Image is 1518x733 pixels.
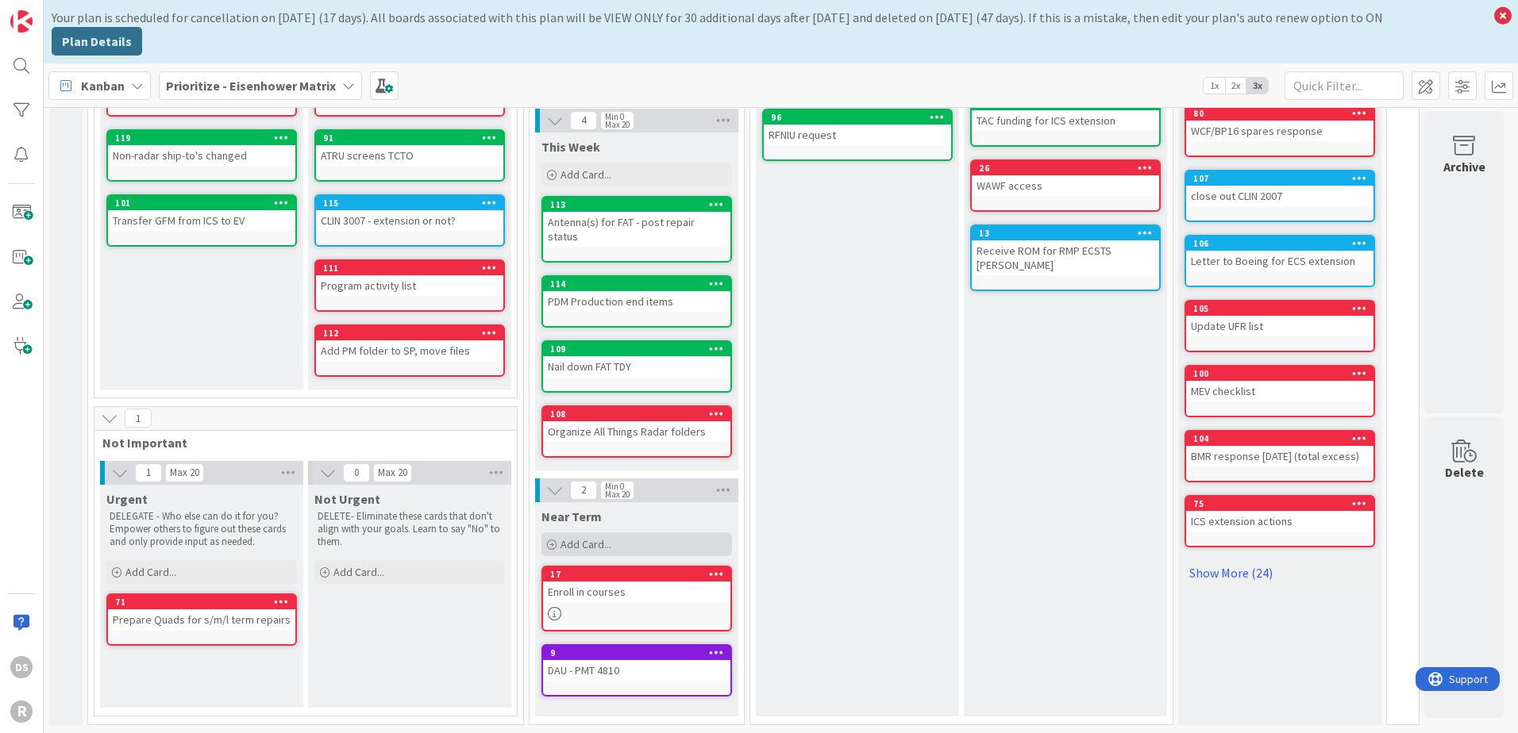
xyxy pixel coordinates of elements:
div: 26 [972,161,1159,175]
div: 101 [115,198,295,209]
div: 119Non-radar ship-to's changed [108,131,295,166]
span: Near Term [541,508,602,524]
span: Add Card... [333,565,384,579]
div: MEV checklist [1186,381,1374,401]
div: 75 [1193,498,1374,509]
span: 1 [135,463,162,482]
div: Max 20 [170,469,199,477]
div: CLIN 3007 - extension or not? [316,210,503,231]
span: 3x [1246,78,1268,94]
div: 75ICS extension actions [1186,497,1374,532]
a: 80WCF/BP16 spares response [1185,105,1375,157]
div: 111 [316,261,503,275]
div: PDM Production end items [543,291,730,312]
div: 96RFNIU request [764,110,951,145]
a: 114PDM Production end items [541,275,732,328]
div: 115CLIN 3007 - extension or not? [316,196,503,231]
a: 17Enroll in courses [541,566,732,631]
span: Urgent [106,491,148,507]
div: WCF/BP16 spares response [1186,121,1374,141]
div: Antenna(s) for FAT - post repair status [543,212,730,247]
a: 100MEV checklist [1185,365,1375,417]
div: 96 [764,110,951,125]
span: Add Card... [125,565,176,579]
div: Your plan is scheduled for cancellation on [DATE] (17 days). All boards associated with this plan... [52,8,1486,27]
div: 26 [979,163,1159,174]
div: 9 [550,647,730,658]
p: DELETE- Eliminate these cards that don't align with your goals. Learn to say "No" to them. [318,510,502,549]
div: 9 [543,646,730,660]
div: 17 [543,567,730,581]
a: 26WAWF access [970,159,1161,212]
div: 71 [115,597,295,608]
div: 109 [543,342,730,356]
div: 104 [1186,432,1374,446]
div: 80 [1193,108,1374,119]
div: 105 [1193,303,1374,314]
div: 17 [550,569,730,580]
a: 91ATRU screens TCTO [314,129,505,182]
span: This Week [541,139,600,155]
div: 105Update UFR list [1186,301,1374,336]
div: 113 [550,199,730,210]
div: 26WAWF access [972,161,1159,196]
div: 101 [108,196,295,210]
a: 96RFNIU request [762,109,953,161]
div: 71Prepare Quads for s/m/l term repairs [108,595,295,630]
div: 112Add PM folder to SP, move files [316,326,503,361]
div: Prepare Quads for s/m/l term repairs [108,609,295,630]
a: 112Add PM folder to SP, move files [314,324,505,377]
div: Min 0 [605,482,624,490]
span: Not Urgent [314,491,380,507]
a: 119Non-radar ship-to's changed [106,129,297,182]
div: WAWF access [972,175,1159,196]
div: 114 [550,278,730,290]
div: 119 [108,131,295,145]
div: 80 [1186,106,1374,121]
div: 104BMR response [DATE] (total excess) [1186,432,1374,466]
div: 114PDM Production end items [543,277,730,312]
div: Nail down FAT TDY [543,356,730,377]
a: 9DAU - PMT 4810 [541,644,732,697]
a: 82TAC funding for ICS extension [970,94,1161,147]
div: Enroll in courses [543,581,730,602]
div: 112 [323,328,503,339]
div: 109Nail down FAT TDY [543,342,730,377]
div: 104 [1193,433,1374,444]
div: 107 [1186,171,1374,186]
div: Archive [1443,157,1485,176]
b: Prioritize - Eisenhower Matrix [166,78,336,94]
a: 75ICS extension actions [1185,495,1375,547]
div: 80WCF/BP16 spares response [1186,106,1374,141]
a: 105Update UFR list [1185,300,1375,352]
div: 106Letter to Boeing for ECS extension [1186,236,1374,271]
div: Min 0 [605,113,624,121]
span: 4 [570,111,597,130]
div: 111 [323,263,503,274]
div: Non-radar ship-to's changed [108,145,295,166]
span: Support [33,2,72,21]
div: 17Enroll in courses [543,567,730,602]
a: 111Program activity list [314,259,505,312]
div: 113 [543,198,730,212]
div: 108 [550,409,730,420]
div: ICS extension actions [1186,511,1374,532]
a: 109Nail down FAT TDY [541,340,732,393]
div: 108 [543,407,730,421]
div: TAC funding for ICS extension [972,110,1159,131]
div: 91 [323,132,503,144]
div: 100 [1193,368,1374,379]
a: 113Antenna(s) for FAT - post repair status [541,196,732,263]
a: 71Prepare Quads for s/m/l term repairs [106,593,297,646]
div: 91ATRU screens TCTO [316,131,503,166]
a: 104BMR response [DATE] (total excess) [1185,430,1375,482]
div: ATRU screens TCTO [316,145,503,166]
div: close out CLIN 2007 [1186,186,1374,206]
div: 109 [550,343,730,355]
div: 96 [771,112,951,123]
div: DS [10,656,33,678]
div: DAU - PMT 4810 [543,660,730,681]
div: 71 [108,595,295,609]
div: 111Program activity list [316,261,503,296]
a: 108Organize All Things Radar folders [541,405,732,458]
